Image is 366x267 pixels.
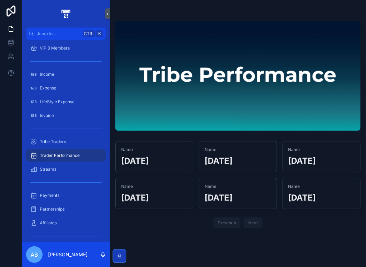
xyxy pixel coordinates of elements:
[199,178,277,209] a: Name[DATE]
[22,40,110,242] div: scrollable content
[26,163,106,175] a: Streams
[40,193,59,198] span: Payments
[26,189,106,202] a: Payments
[205,155,271,167] h2: [DATE]
[83,30,95,37] span: Ctrl
[97,31,102,36] span: K
[288,192,355,203] h2: [DATE]
[205,147,271,152] span: Name
[26,149,106,162] a: Trader Performance
[283,178,361,209] a: Name[DATE]
[121,192,187,203] h2: [DATE]
[40,167,56,172] span: Streams
[205,184,271,189] span: Name
[40,113,54,118] span: Invoice
[40,99,75,105] span: LifeStyle Expense
[26,28,106,40] button: Jump to...CtrlK
[26,109,106,122] a: Invoice
[288,147,355,152] span: Name
[121,184,187,189] span: Name
[283,141,361,172] a: Name[DATE]
[48,251,88,258] p: [PERSON_NAME]
[115,141,193,172] a: Name[DATE]
[26,96,106,108] a: LifeStyle Expense
[26,82,106,94] a: Expense
[40,45,70,51] span: VIP B Members
[121,147,187,152] span: Name
[26,217,106,229] a: Affiliates
[40,72,54,77] span: Income
[288,184,355,189] span: Name
[26,136,106,148] a: Tribe Traders
[26,42,106,54] a: VIP B Members
[205,192,271,203] h2: [DATE]
[31,250,38,259] span: AB
[40,153,80,158] span: Trader Performance
[40,139,66,145] span: Tribe Traders
[121,155,187,167] h2: [DATE]
[26,68,106,81] a: Income
[26,203,106,215] a: Partnerships
[60,8,71,19] img: App logo
[199,141,277,172] a: Name[DATE]
[40,220,57,226] span: Affiliates
[40,206,65,212] span: Partnerships
[37,31,80,36] span: Jump to...
[40,85,56,91] span: Expense
[288,155,355,167] h2: [DATE]
[115,178,193,209] a: Name[DATE]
